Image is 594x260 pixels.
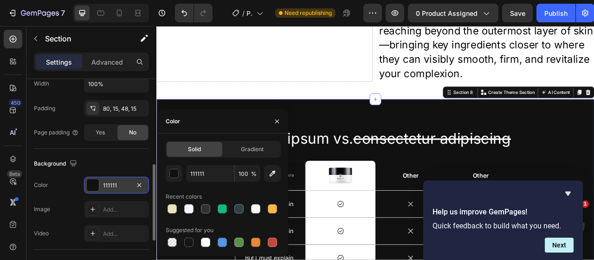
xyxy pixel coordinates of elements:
[84,75,148,92] input: Auto
[34,181,48,189] div: Color
[34,158,79,170] div: Background
[34,80,49,88] div: Width
[242,8,245,18] span: /
[433,188,574,253] div: Help us improve GemPages!
[166,117,180,126] div: Color
[125,187,174,194] div: Drop element here
[422,80,481,89] p: Create Theme Section
[368,210,457,244] div: Background Image
[156,26,594,260] iframe: Design area
[34,128,79,137] div: Page padding
[103,105,147,113] div: 80, 15, 48, 15
[91,57,123,67] p: Advanced
[4,4,69,22] button: 7
[536,4,575,22] button: Publish
[46,57,72,67] p: Settings
[96,128,105,137] span: Yes
[433,207,574,218] h2: Help us improve GemPages!
[487,79,528,90] button: AI Content
[433,221,574,230] p: Quick feedback to build what you need.
[34,229,49,238] div: Video
[112,222,177,232] p: But I must explain
[251,170,257,178] span: %
[408,4,498,22] button: 0 product assigned
[241,145,264,153] span: Gradient
[510,9,525,17] span: Save
[103,230,147,238] div: Add...
[186,165,234,182] input: Eg: FFFFFF
[7,170,22,178] div: Beta
[545,238,574,253] button: Next question
[284,9,332,17] span: Need republishing
[217,175,251,206] img: gempages_432750572815254551-ed277097-1547-4c82-9ab3-bfc670e67ef5.png
[45,33,121,44] p: Section
[544,8,568,18] div: Publish
[581,200,589,208] span: 1
[416,8,478,18] span: 0 product assigned
[129,128,136,137] span: No
[279,186,367,195] p: Other
[34,104,55,113] div: Padding
[175,4,213,22] div: Undo/Redo
[166,193,202,201] div: Recent colors
[369,186,457,195] p: Other
[34,205,50,213] div: Image
[188,145,201,153] span: Solid
[166,226,213,234] div: Suggested for you
[251,132,451,155] s: consectetur adipiscing
[246,8,253,18] span: Product Page - [DATE] 17:34:16
[562,188,574,199] button: Hide survey
[103,206,147,214] div: Add...
[61,7,65,19] p: 7
[9,99,22,107] div: 450
[376,80,405,89] div: Section 8
[103,181,130,190] div: 111111
[100,131,457,157] h2: Lorem ipsum vs.
[502,4,533,22] button: Save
